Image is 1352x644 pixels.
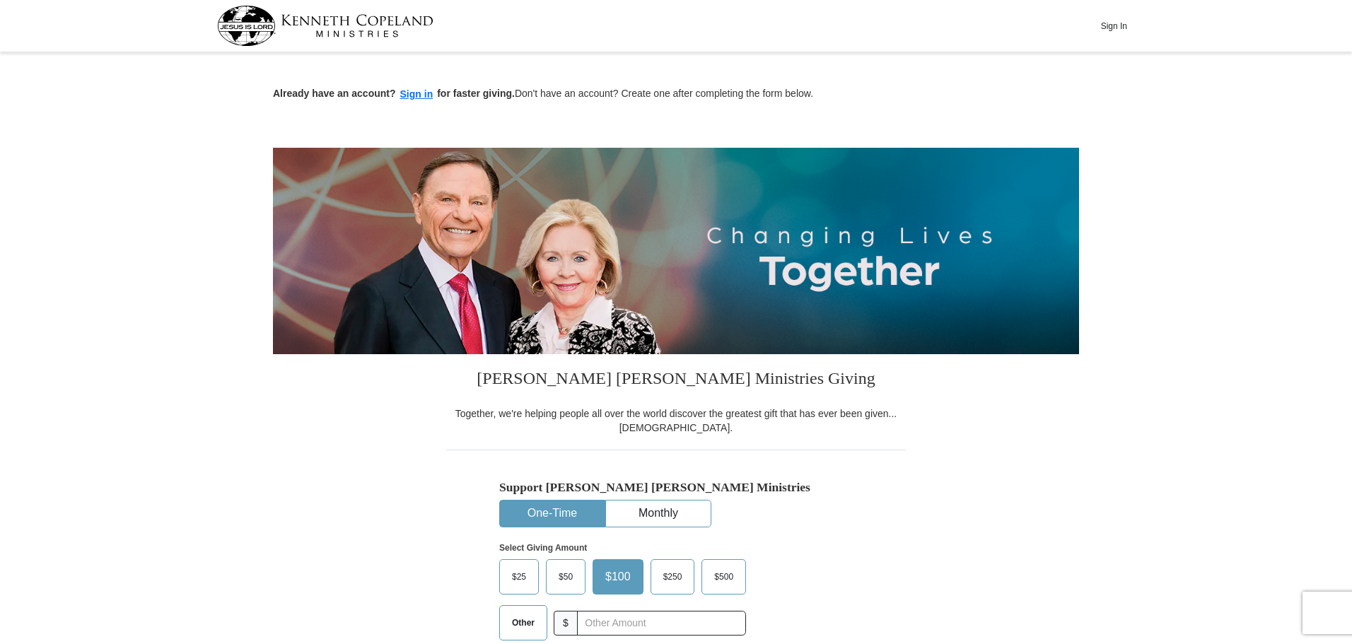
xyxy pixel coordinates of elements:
[598,566,638,587] span: $100
[273,88,515,99] strong: Already have an account? for faster giving.
[273,86,1079,103] p: Don't have an account? Create one after completing the form below.
[499,543,587,553] strong: Select Giving Amount
[505,566,533,587] span: $25
[396,86,438,103] button: Sign in
[446,406,906,435] div: Together, we're helping people all over the world discover the greatest gift that has ever been g...
[217,6,433,46] img: kcm-header-logo.svg
[554,611,578,636] span: $
[1092,15,1135,37] button: Sign In
[577,611,746,636] input: Other Amount
[552,566,580,587] span: $50
[505,612,542,633] span: Other
[606,500,711,527] button: Monthly
[499,480,853,495] h5: Support [PERSON_NAME] [PERSON_NAME] Ministries
[500,500,605,527] button: One-Time
[707,566,740,587] span: $500
[446,354,906,406] h3: [PERSON_NAME] [PERSON_NAME] Ministries Giving
[656,566,689,587] span: $250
